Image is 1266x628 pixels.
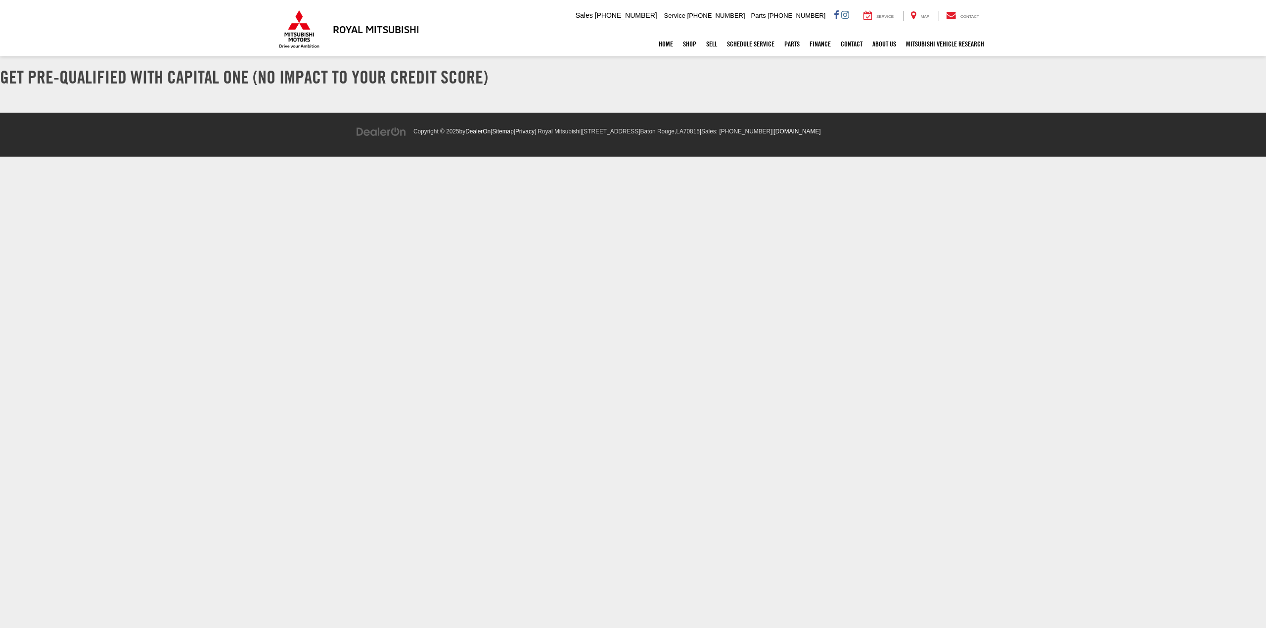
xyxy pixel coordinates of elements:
a: DealerOn [356,127,407,135]
a: Facebook: Click to visit our Facebook page [834,11,839,19]
a: Schedule Service: Opens in a new tab [722,32,779,56]
span: | [581,128,700,135]
a: Finance [805,32,836,56]
span: | [772,128,820,135]
span: [PHONE_NUMBER] [687,12,745,19]
span: 70815 [683,128,700,135]
a: Instagram: Click to visit our Instagram page [841,11,849,19]
span: | [491,128,514,135]
a: Mitsubishi Vehicle Research [901,32,989,56]
img: Mitsubishi [277,10,321,48]
span: Sales [576,11,593,19]
span: by [459,128,491,135]
span: Contact [960,14,979,19]
span: [PHONE_NUMBER] [768,12,825,19]
span: LA [676,128,683,135]
span: Parts [751,12,766,19]
span: Baton Rouge, [640,128,677,135]
a: Shop [678,32,701,56]
a: Parts: Opens in a new tab [779,32,805,56]
a: [DOMAIN_NAME] [774,128,821,135]
span: Service [876,14,894,19]
a: Sell [701,32,722,56]
img: DealerOn [356,126,407,137]
span: [STREET_ADDRESS] [582,128,640,135]
span: Map [921,14,929,19]
a: Privacy [515,128,535,135]
a: About Us [867,32,901,56]
span: | Royal Mitsubishi [535,128,581,135]
span: | [514,128,535,135]
span: Service [664,12,685,19]
span: | [700,128,772,135]
span: [PHONE_NUMBER] [595,11,657,19]
a: Contact [836,32,867,56]
span: Copyright © 2025 [413,128,459,135]
a: Service [856,11,901,21]
span: Sales: [701,128,718,135]
span: [PHONE_NUMBER] [719,128,772,135]
a: Sitemap [492,128,514,135]
a: Map [903,11,937,21]
a: DealerOn Home Page [465,128,491,135]
a: Home [654,32,678,56]
a: Contact [939,11,987,21]
h3: Royal Mitsubishi [333,24,419,35]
